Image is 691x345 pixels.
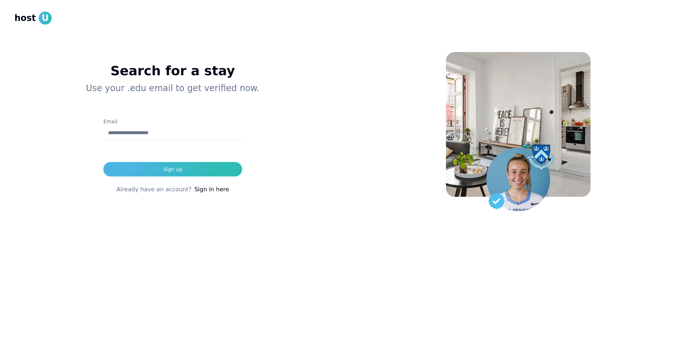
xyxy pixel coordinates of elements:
button: Sign up [103,162,242,176]
div: Sign up [163,166,183,173]
span: host [14,12,36,24]
img: Columbia university [527,145,556,170]
span: U [39,12,52,25]
a: hostU [14,12,52,25]
span: Already have an account? [116,185,192,194]
p: Use your .edu email to get verified now. [26,82,319,94]
label: Email [103,119,117,124]
a: Sign in here [194,185,229,194]
h1: Search for a stay [26,64,319,78]
img: House Background [446,52,591,197]
img: Student [486,148,550,211]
